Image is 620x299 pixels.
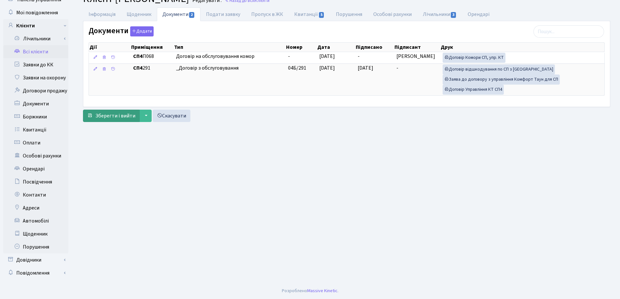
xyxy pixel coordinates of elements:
[307,287,338,294] a: Massive Kinetic
[319,64,335,72] span: [DATE]
[189,12,194,18] span: 2
[3,201,68,214] a: Адреси
[3,240,68,253] a: Порушення
[282,287,338,294] div: Розроблено .
[3,110,68,123] a: Боржники
[121,7,157,21] a: Щоденник
[133,53,143,60] b: СП4
[288,53,290,60] span: -
[3,71,68,84] a: Заявки на охорону
[3,227,68,240] a: Щоденник
[133,64,143,72] b: СП4
[330,7,368,21] a: Порушення
[443,64,555,75] a: Договір відшкодування по СП з [GEOGRAPHIC_DATA]
[3,149,68,162] a: Особові рахунки
[3,19,68,32] a: Клієнти
[3,58,68,71] a: Заявки до КК
[7,32,68,45] a: Лічильники
[355,43,394,52] th: Підписано
[133,53,171,60] span: П068
[368,7,417,21] a: Особові рахунки
[358,64,373,72] span: [DATE]
[3,214,68,227] a: Автомобілі
[3,45,68,58] a: Всі клієнти
[396,53,435,60] span: [PERSON_NAME]
[288,64,306,72] span: 04Б/291
[133,64,171,72] span: 291
[176,64,283,72] span: _Договір з обслуговування
[443,75,560,85] a: Заява до договору з управління Комфорт Таун для СП
[83,110,140,122] button: Зберегти і вийти
[83,7,121,21] a: Інформація
[3,97,68,110] a: Документи
[396,64,398,72] span: -
[394,43,440,52] th: Підписант
[131,43,173,52] th: Приміщення
[319,53,335,60] span: [DATE]
[3,162,68,175] a: Орендарі
[176,53,283,60] span: Договір на обслуговування комор
[16,9,58,16] span: Мої повідомлення
[3,123,68,136] a: Квитанції
[533,25,604,38] input: Пошук...
[3,266,68,279] a: Повідомлення
[285,43,317,52] th: Номер
[153,110,190,122] a: Скасувати
[417,7,462,21] a: Лічильники
[3,253,68,266] a: Довідники
[3,136,68,149] a: Оплати
[246,7,289,21] a: Пропуск в ЖК
[3,6,68,19] a: Мої повідомлення
[440,43,604,52] th: Друк
[317,43,355,52] th: Дата
[443,53,505,63] a: Договір Комори СП, упр. КТ
[157,7,200,21] a: Документи
[129,25,154,37] a: Додати
[200,7,246,21] a: Подати заявку
[289,7,330,21] a: Квитанції
[95,112,135,119] span: Зберегти і вийти
[3,188,68,201] a: Контакти
[319,12,324,18] span: 5
[358,53,360,60] span: -
[130,26,154,36] button: Документи
[89,43,131,52] th: Дії
[443,85,504,95] a: Договір Управління КТ СП4
[451,12,456,18] span: 3
[89,26,154,36] label: Документи
[462,7,495,21] a: Орендарі
[3,175,68,188] a: Посвідчення
[173,43,285,52] th: Тип
[3,84,68,97] a: Договори продажу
